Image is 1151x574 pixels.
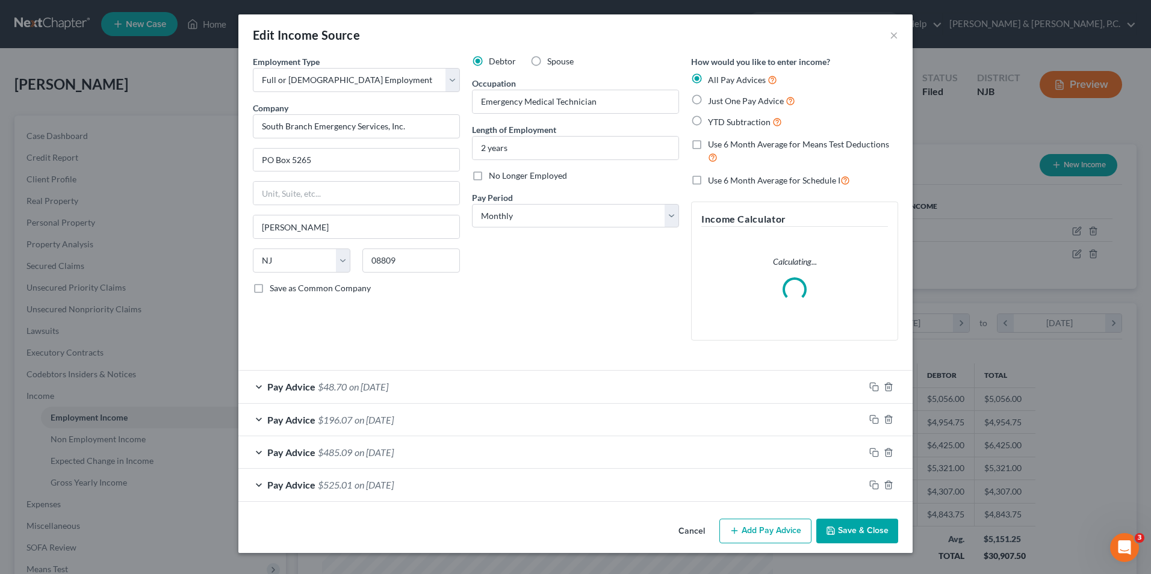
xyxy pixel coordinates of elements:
span: All Pay Advices [708,75,766,85]
span: Pay Advice [267,479,315,490]
span: on [DATE] [355,414,394,425]
input: Enter zip... [362,248,460,273]
label: How would you like to enter income? [691,55,830,68]
span: Use 6 Month Average for Schedule I [708,175,840,185]
h5: Income Calculator [701,212,888,227]
input: Search company by name... [253,114,460,138]
span: Pay Advice [267,414,315,425]
span: $48.70 [318,381,347,392]
span: on [DATE] [349,381,388,392]
span: Pay Advice [267,446,315,458]
span: $485.09 [318,446,352,458]
button: × [890,28,898,42]
span: 3 [1135,533,1144,543]
span: on [DATE] [355,446,394,458]
span: Debtor [489,56,516,66]
button: Cancel [669,520,715,544]
input: -- [473,90,678,113]
input: Enter address... [253,149,459,171]
span: $196.07 [318,414,352,425]
span: on [DATE] [355,479,394,490]
label: Length of Employment [472,123,556,136]
div: Edit Income Source [253,26,360,43]
iframe: Intercom live chat [1110,533,1139,562]
span: YTD Subtraction [708,117,771,127]
input: ex: 2 years [473,137,678,159]
span: Company [253,103,288,113]
span: $525.01 [318,479,352,490]
button: Save & Close [816,519,898,544]
input: Unit, Suite, etc... [253,182,459,205]
span: Use 6 Month Average for Means Test Deductions [708,139,889,149]
label: Occupation [472,77,516,90]
input: Enter city... [253,215,459,238]
span: Pay Period [472,193,513,203]
span: Spouse [547,56,574,66]
span: Employment Type [253,57,320,67]
span: Pay Advice [267,381,315,392]
span: Save as Common Company [270,283,371,293]
span: No Longer Employed [489,170,567,181]
span: Just One Pay Advice [708,96,784,106]
button: Add Pay Advice [719,519,811,544]
p: Calculating... [701,256,888,268]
